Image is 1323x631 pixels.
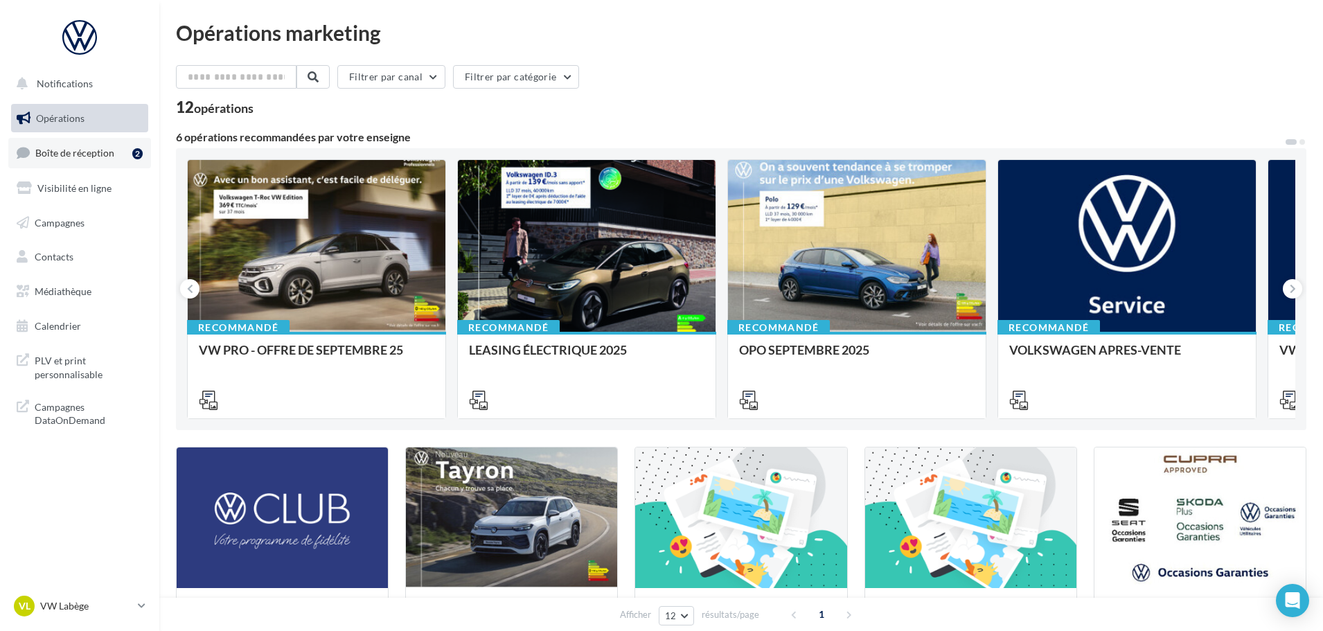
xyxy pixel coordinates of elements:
div: 6 opérations recommandées par votre enseigne [176,132,1284,143]
span: Opérations [36,112,85,124]
span: 1 [810,603,833,625]
a: Visibilité en ligne [8,174,151,203]
span: Afficher [620,608,651,621]
span: Boîte de réception [35,147,114,159]
span: Notifications [37,78,93,89]
span: Calendrier [35,320,81,332]
button: Filtrer par canal [337,65,445,89]
a: Boîte de réception2 [8,138,151,168]
span: Campagnes DataOnDemand [35,398,143,427]
div: Opérations marketing [176,22,1306,43]
p: VW Labège [40,599,132,613]
span: Contacts [35,251,73,263]
button: 12 [659,606,694,625]
div: VOLKSWAGEN APRES-VENTE [1009,343,1245,371]
span: Campagnes [35,216,85,228]
div: Recommandé [457,320,560,335]
span: VL [19,599,30,613]
a: Campagnes [8,208,151,238]
span: 12 [665,610,677,621]
span: Visibilité en ligne [37,182,112,194]
a: Médiathèque [8,277,151,306]
a: Contacts [8,242,151,272]
div: LEASING ÉLECTRIQUE 2025 [469,343,704,371]
span: PLV et print personnalisable [35,351,143,381]
a: Opérations [8,104,151,133]
a: Campagnes DataOnDemand [8,392,151,433]
div: Recommandé [727,320,830,335]
div: 2 [132,148,143,159]
div: Recommandé [187,320,290,335]
div: OPO SEPTEMBRE 2025 [739,343,975,371]
button: Filtrer par catégorie [453,65,579,89]
button: Notifications [8,69,145,98]
span: résultats/page [702,608,759,621]
a: PLV et print personnalisable [8,346,151,386]
div: VW PRO - OFFRE DE SEPTEMBRE 25 [199,343,434,371]
div: 12 [176,100,254,115]
span: Médiathèque [35,285,91,297]
div: opérations [194,102,254,114]
div: Recommandé [997,320,1100,335]
div: Open Intercom Messenger [1276,584,1309,617]
a: VL VW Labège [11,593,148,619]
a: Calendrier [8,312,151,341]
